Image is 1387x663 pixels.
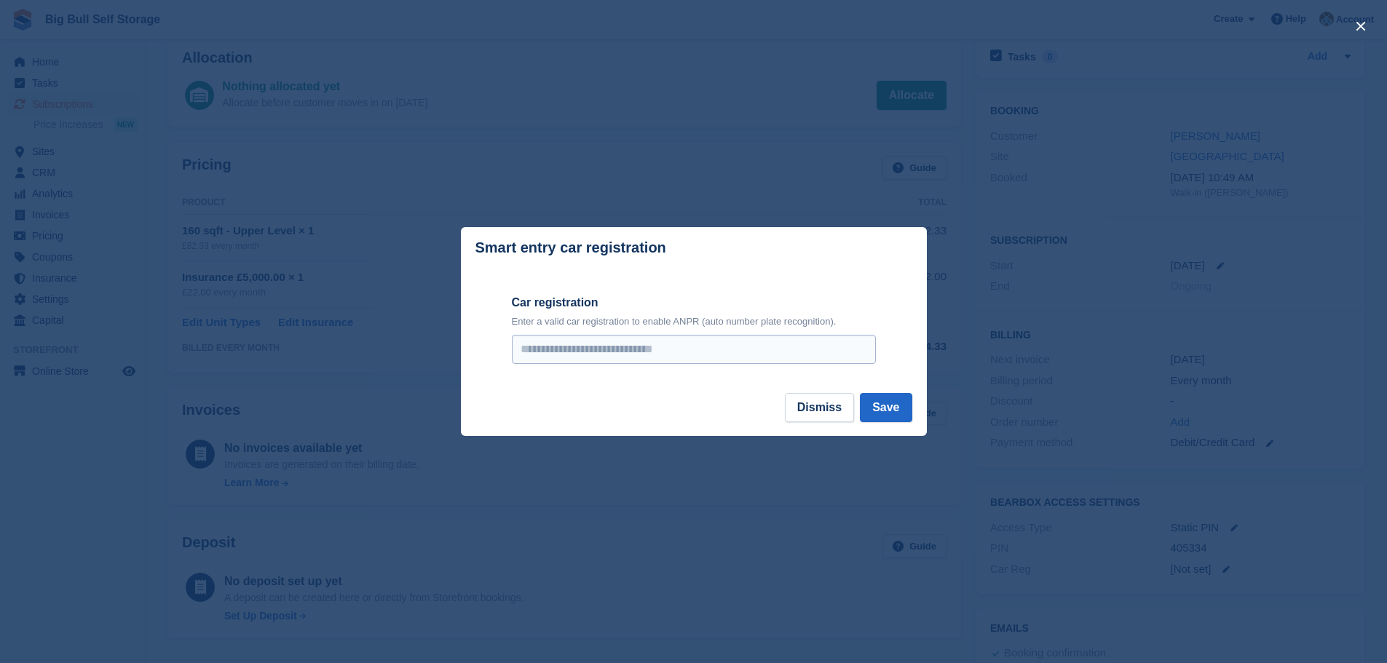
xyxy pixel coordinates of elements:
[1349,15,1372,38] button: close
[785,393,854,422] button: Dismiss
[512,314,876,329] p: Enter a valid car registration to enable ANPR (auto number plate recognition).
[860,393,912,422] button: Save
[512,294,876,311] label: Car registration
[475,239,666,256] p: Smart entry car registration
